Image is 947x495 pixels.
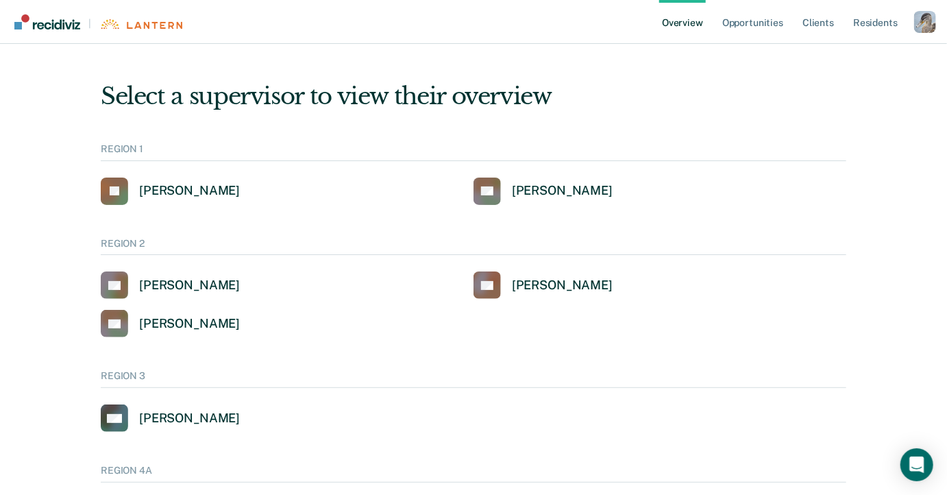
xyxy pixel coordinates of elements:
[139,316,240,332] div: [PERSON_NAME]
[101,370,846,388] div: REGION 3
[900,448,933,481] div: Open Intercom Messenger
[139,278,240,293] div: [PERSON_NAME]
[80,18,99,29] span: |
[101,238,846,256] div: REGION 2
[101,405,240,432] a: [PERSON_NAME]
[14,14,80,29] img: Recidiviz
[101,310,240,337] a: [PERSON_NAME]
[99,19,182,29] img: Lantern
[914,11,936,33] button: Profile dropdown button
[101,143,846,161] div: REGION 1
[101,271,240,299] a: [PERSON_NAME]
[101,82,846,110] div: Select a supervisor to view their overview
[512,183,613,199] div: [PERSON_NAME]
[473,178,613,205] a: [PERSON_NAME]
[101,465,846,483] div: REGION 4A
[101,178,240,205] a: [PERSON_NAME]
[512,278,613,293] div: [PERSON_NAME]
[139,411,240,426] div: [PERSON_NAME]
[473,271,613,299] a: [PERSON_NAME]
[139,183,240,199] div: [PERSON_NAME]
